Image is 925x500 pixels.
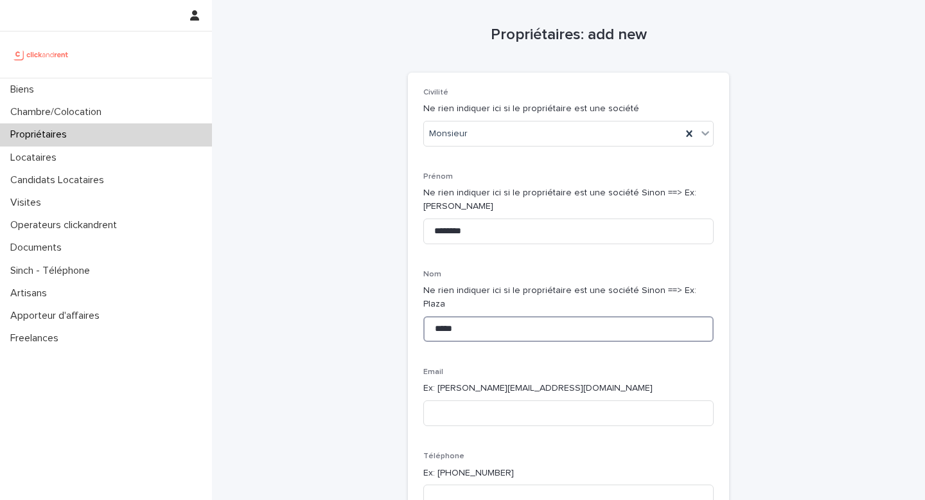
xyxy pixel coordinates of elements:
p: Freelances [5,332,69,344]
span: Téléphone [423,452,464,460]
p: Biens [5,84,44,96]
img: UCB0brd3T0yccxBKYDjQ [10,42,73,67]
p: Documents [5,242,72,254]
span: Monsieur [429,127,468,141]
p: Locataires [5,152,67,164]
p: Candidats Locataires [5,174,114,186]
p: Ex: [PHONE_NUMBER] [423,467,714,480]
p: Ne rien indiquer ici si le propriétaire est une société [423,102,714,116]
span: Civilité [423,89,448,96]
p: Ne rien indiquer ici si le propriétaire est une société Sinon ==> Ex: Plaza [423,284,714,311]
p: Ne rien indiquer ici si le propriétaire est une société Sinon ==> Ex: [PERSON_NAME] [423,186,714,213]
p: Sinch - Téléphone [5,265,100,277]
p: Artisans [5,287,57,299]
p: Propriétaires [5,129,77,141]
p: Operateurs clickandrent [5,219,127,231]
span: Email [423,368,443,376]
p: Apporteur d'affaires [5,310,110,322]
h1: Propriétaires: add new [408,26,729,44]
p: Ex: [PERSON_NAME][EMAIL_ADDRESS][DOMAIN_NAME] [423,382,714,395]
span: Prénom [423,173,453,181]
p: Chambre/Colocation [5,106,112,118]
p: Visites [5,197,51,209]
span: Nom [423,271,441,278]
